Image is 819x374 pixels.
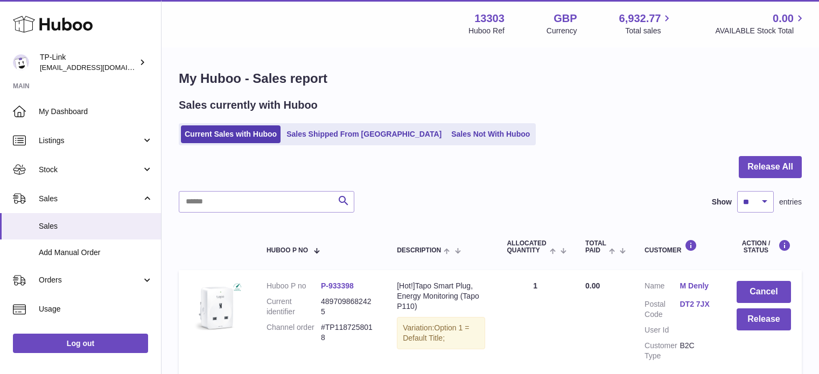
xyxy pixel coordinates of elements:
[39,107,153,117] span: My Dashboard
[779,197,802,207] span: entries
[321,281,354,290] a: P-933398
[267,281,321,291] dt: Huboo P no
[321,297,375,317] dd: 4897098682425
[40,52,137,73] div: TP-Link
[547,26,577,36] div: Currency
[39,136,142,146] span: Listings
[397,281,485,312] div: [Hot!]Tapo Smart Plug, Energy Monitoring (Tapo P110)
[179,70,802,87] h1: My Huboo - Sales report
[712,197,732,207] label: Show
[39,275,142,285] span: Orders
[267,247,308,254] span: Huboo P no
[267,322,321,343] dt: Channel order
[474,11,505,26] strong: 13303
[739,156,802,178] button: Release All
[585,240,606,254] span: Total paid
[39,304,153,314] span: Usage
[39,248,153,258] span: Add Manual Order
[645,325,680,335] dt: User Id
[447,125,534,143] a: Sales Not With Huboo
[267,297,321,317] dt: Current identifier
[737,281,791,303] button: Cancel
[13,334,148,353] a: Log out
[321,322,375,343] dd: #TP1187258018
[39,194,142,204] span: Sales
[715,26,806,36] span: AVAILABLE Stock Total
[625,26,673,36] span: Total sales
[715,11,806,36] a: 0.00 AVAILABLE Stock Total
[645,281,680,294] dt: Name
[554,11,577,26] strong: GBP
[507,240,547,254] span: ALLOCATED Quantity
[773,11,794,26] span: 0.00
[39,221,153,231] span: Sales
[40,63,158,72] span: [EMAIL_ADDRESS][DOMAIN_NAME]
[645,239,715,254] div: Customer
[680,281,715,291] a: M Denly
[397,317,485,349] div: Variation:
[680,341,715,361] dd: B2C
[619,11,674,36] a: 6,932.77 Total sales
[13,54,29,70] img: internalAdmin-13303@internal.huboo.com
[397,247,441,254] span: Description
[468,26,505,36] div: Huboo Ref
[190,281,243,335] img: Tapo-P110_UK_1.0_1909_English_01_large_1569563931592x.jpg
[403,323,469,342] span: Option 1 = Default Title;
[179,98,318,112] h2: Sales currently with Huboo
[585,281,600,290] span: 0.00
[181,125,281,143] a: Current Sales with Huboo
[737,308,791,330] button: Release
[39,165,142,175] span: Stock
[283,125,445,143] a: Sales Shipped From [GEOGRAPHIC_DATA]
[737,239,791,254] div: Action / Status
[680,299,715,309] a: DT2 7JX
[645,341,680,361] dt: Customer Type
[619,11,661,26] span: 6,932.77
[645,299,680,320] dt: Postal Code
